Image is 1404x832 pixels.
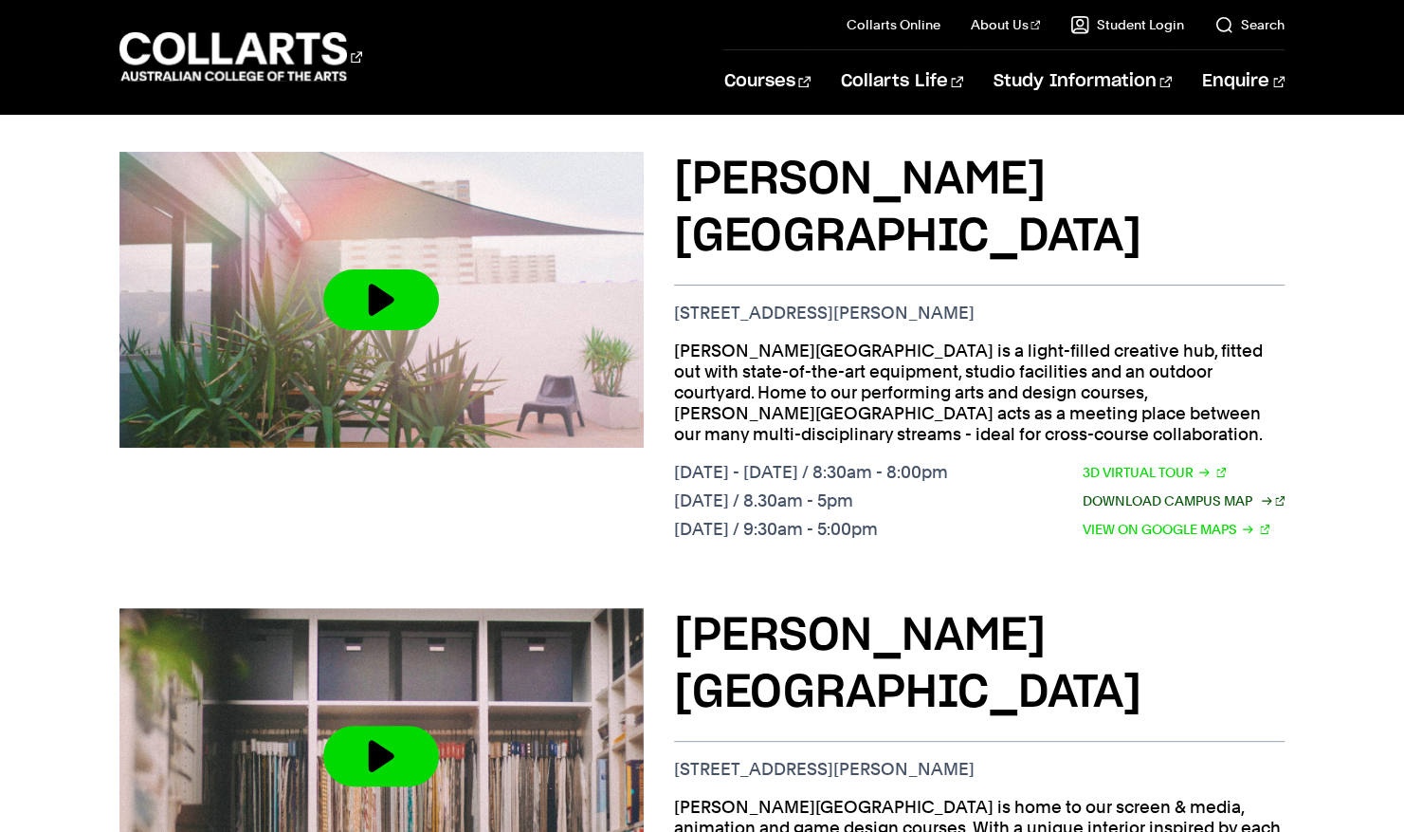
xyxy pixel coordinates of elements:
[119,152,644,447] img: Video thumbnail
[994,50,1172,113] a: Study Information
[674,519,948,540] p: [DATE] / 9:30am - 5:00pm
[971,15,1041,34] a: About Us
[119,29,362,83] div: Go to homepage
[1214,15,1285,34] a: Search
[1083,462,1227,483] a: 3D Virtual Tour
[1083,519,1270,540] a: View on Google Maps
[674,759,1285,780] p: [STREET_ADDRESS][PERSON_NAME]
[1070,15,1184,34] a: Student Login
[674,303,1285,324] p: [STREET_ADDRESS][PERSON_NAME]
[723,50,810,113] a: Courses
[674,152,1285,266] h3: [PERSON_NAME][GEOGRAPHIC_DATA]
[674,608,1285,722] h3: [PERSON_NAME][GEOGRAPHIC_DATA]
[847,15,940,34] a: Collarts Online
[841,50,963,113] a: Collarts Life
[674,490,948,511] p: [DATE] / 8.30am - 5pm
[674,462,948,483] p: [DATE] - [DATE] / 8:30am - 8:00pm
[674,341,1285,445] p: [PERSON_NAME][GEOGRAPHIC_DATA] is a light-filled creative hub, fitted out with state-of-the-art e...
[1083,490,1285,511] a: Download Campus Map
[1202,50,1285,113] a: Enquire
